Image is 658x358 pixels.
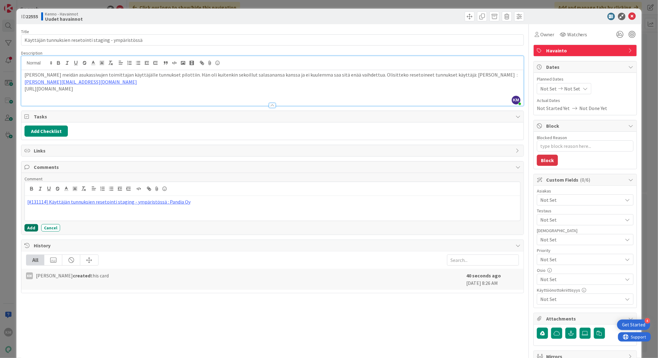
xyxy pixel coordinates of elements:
button: Add Checklist [24,126,68,137]
span: KM [512,96,520,104]
span: Not Set [540,216,623,223]
span: Not Set [540,276,623,283]
a: [#131114] Käyttäjän tunnuksien resetointi staging - ympäristössä : Pandia Oy [27,199,191,205]
span: Tasks [34,113,512,120]
button: Add [24,224,38,232]
div: Get Started [622,322,645,328]
span: Block [546,122,625,130]
div: [DEMOGRAPHIC_DATA] [537,228,634,233]
span: Owner [540,31,554,38]
span: Not Set [540,255,620,264]
input: Search... [447,254,519,266]
span: Custom Fields [546,176,625,183]
input: type card name here... [21,34,524,46]
div: [DATE] 8:26 AM [466,272,519,287]
span: Dates [546,63,625,71]
span: Not Started Yet [537,104,570,112]
span: Comments [34,163,512,171]
button: Cancel [41,224,60,232]
a: [PERSON_NAME][EMAIL_ADDRESS][DOMAIN_NAME] [24,79,137,85]
span: Not Done Yet [580,104,608,112]
span: Attachments [546,315,625,322]
b: Uudet havainnot [45,16,83,21]
span: [PERSON_NAME] this card [36,272,109,279]
span: Links [34,147,512,154]
span: Actual Dates [537,97,634,104]
div: Asiakas [537,189,634,193]
span: Not Set [540,85,557,92]
span: ( 0/6 ) [580,177,590,183]
div: Open Get Started checklist, remaining modules: 4 [617,320,650,330]
span: Comment [24,176,42,182]
span: Not Set [540,236,623,243]
span: Watchers [567,31,587,38]
div: Testaus [537,209,634,213]
b: 40 seconds ago [466,272,501,279]
div: Osio [537,268,634,272]
span: Planned Dates [537,76,634,82]
span: ID [21,13,38,20]
b: created [73,272,90,279]
div: 4 [645,318,650,324]
label: Blocked Reason [537,135,567,140]
div: All [26,255,44,265]
label: Title [21,29,29,34]
span: Support [13,1,28,8]
span: Havainto [546,47,625,54]
div: Priority [537,248,634,253]
p: [URL][DOMAIN_NAME] [24,85,520,92]
b: 22555 [26,13,38,20]
span: Not Set [540,295,623,303]
div: KM [26,272,33,279]
span: Kenno - Havainnot [45,11,83,16]
span: Not Set [540,196,623,204]
button: Block [537,155,558,166]
span: Description [21,50,42,56]
span: Not Set [564,85,581,92]
div: Käyttöönottokriittisyys [537,288,634,292]
span: History [34,242,512,249]
p: [PERSON_NAME] meidän asukassivujen toimittajan käyttäjälle tunnukset pilottiin. Hän oli kuitenkin... [24,71,520,85]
